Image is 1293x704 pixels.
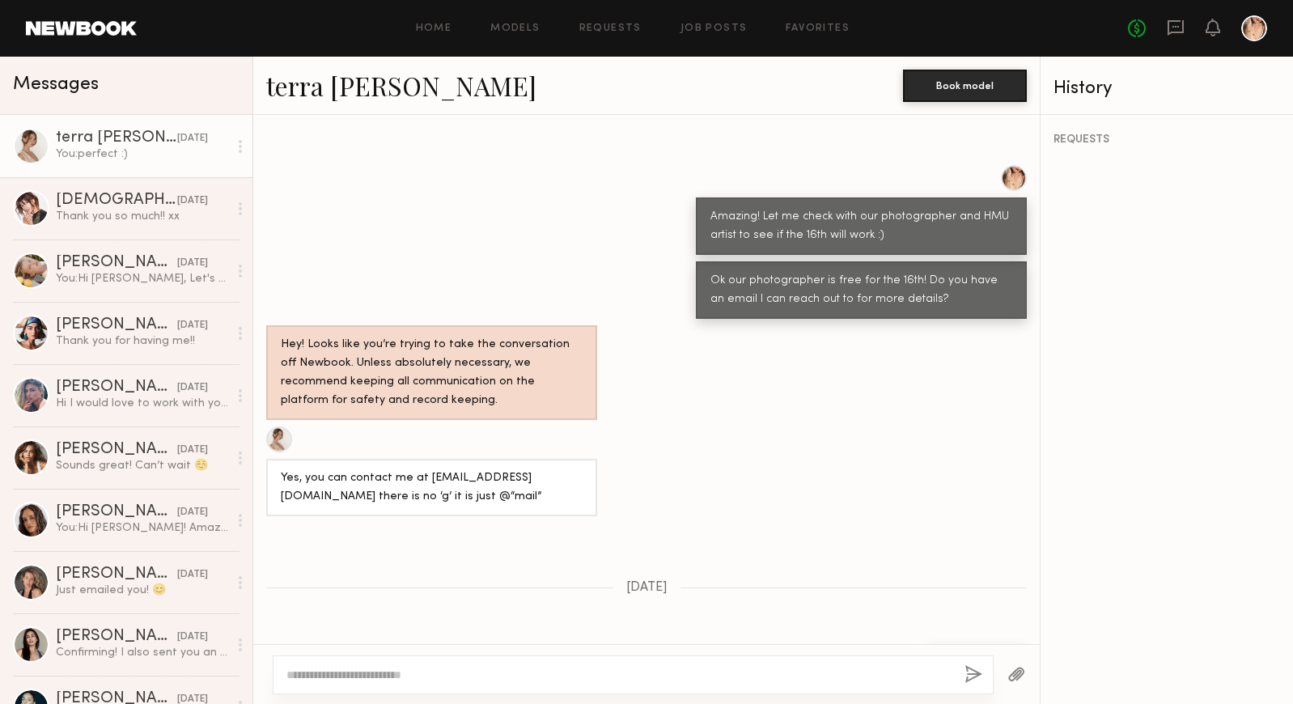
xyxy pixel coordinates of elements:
a: Home [416,23,452,34]
a: Job Posts [680,23,748,34]
div: History [1053,79,1280,98]
div: [DATE] [177,193,208,209]
div: [PERSON_NAME] [56,442,177,458]
div: [DATE] [177,131,208,146]
div: [DATE] [177,443,208,458]
div: [PERSON_NAME] [56,255,177,271]
div: You: Hi [PERSON_NAME], Let's set the shoot for [DATE] then. Can you also please email me at [PERS... [56,271,228,286]
div: [DATE] [177,630,208,645]
a: Book model [903,78,1027,91]
div: [PERSON_NAME] [56,566,177,583]
div: Hey! Looks like you’re trying to take the conversation off Newbook. Unless absolutely necessary, ... [281,336,583,410]
div: You: Hi [PERSON_NAME]! Amazing. Can you email me at [PERSON_NAME][EMAIL_ADDRESS][DOMAIN_NAME]? [56,520,228,536]
div: Thank you for having me!! [56,333,228,349]
div: Yes, you can contact me at [EMAIL_ADDRESS][DOMAIN_NAME] there is no ‘g’ it is just @“mail” [281,469,583,507]
div: [DATE] [177,505,208,520]
button: Book model [903,70,1027,102]
div: You: perfect :) [56,146,228,162]
div: Amazing! Let me check with our photographer and HMU artist to see if the 16th will work :) [710,208,1012,245]
div: Confirming! I also sent you an email :) [56,645,228,660]
a: Requests [579,23,642,34]
div: [DATE] [177,380,208,396]
div: [PERSON_NAME] [56,504,177,520]
div: Ok our photographer is free for the 16th! Do you have an email I can reach out to for more details? [710,272,1012,309]
div: Hi I would love to work with you guys [56,396,228,411]
div: [PERSON_NAME] [56,380,177,396]
div: [DATE] [177,256,208,271]
div: Thank you so much!! xx [56,209,228,224]
div: Sounds great! Can’t wait ☺️ [56,458,228,473]
span: Messages [13,75,99,94]
div: [DATE] [177,318,208,333]
div: [DATE] [177,567,208,583]
a: terra [PERSON_NAME] [266,68,536,103]
div: [DEMOGRAPHIC_DATA][PERSON_NAME] [56,193,177,209]
div: [PERSON_NAME] [56,317,177,333]
a: Models [490,23,540,34]
div: terra [PERSON_NAME] [56,130,177,146]
span: [DATE] [626,581,668,595]
div: Just emailed you! 😊 [56,583,228,598]
div: REQUESTS [1053,134,1280,146]
a: Favorites [786,23,850,34]
div: [PERSON_NAME] [56,629,177,645]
